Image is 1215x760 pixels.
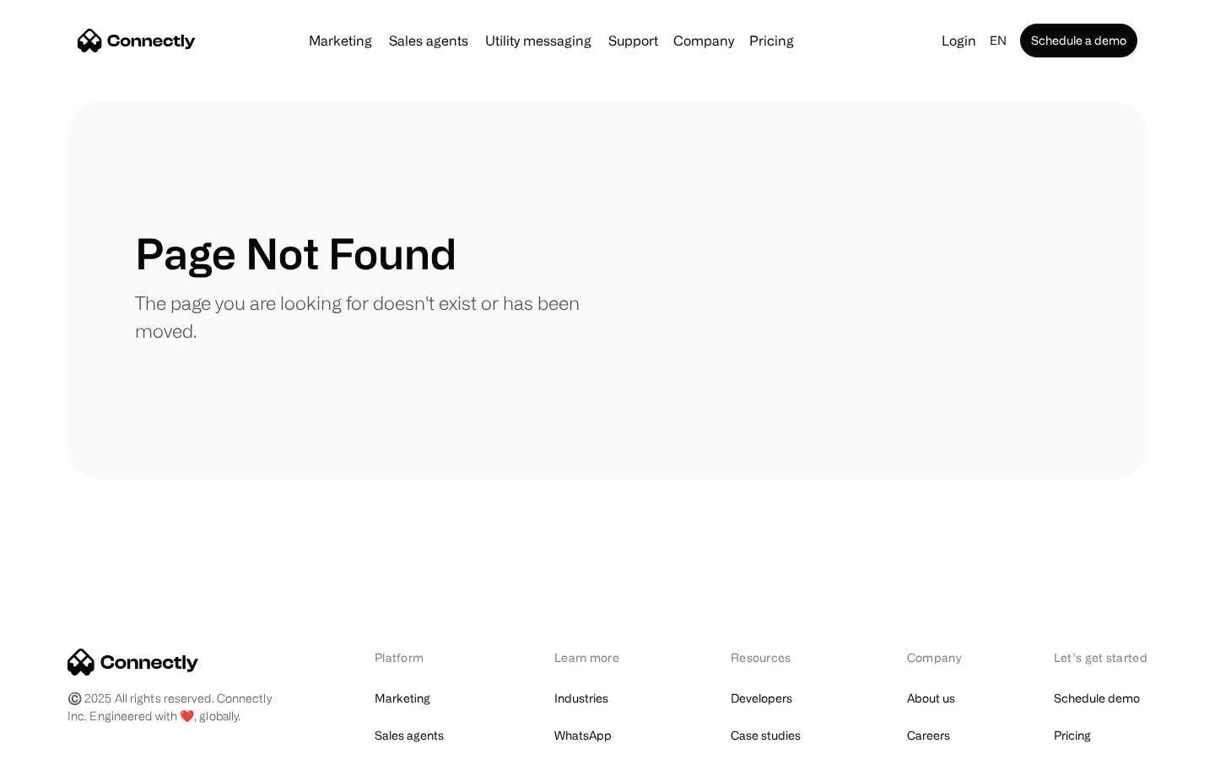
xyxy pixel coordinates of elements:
[907,649,966,666] div: Company
[34,730,101,754] ul: Language list
[135,228,456,279] h1: Page Not Found
[1054,724,1091,747] a: Pricing
[302,34,379,47] a: Marketing
[668,29,739,52] div: Company
[935,29,983,52] a: Login
[673,29,734,52] div: Company
[983,29,1017,52] div: en
[554,649,643,666] div: Learn more
[478,34,598,47] a: Utility messaging
[78,28,196,53] a: home
[742,34,801,47] a: Pricing
[1054,687,1140,710] a: Schedule demo
[135,289,607,345] p: The page you are looking for doesn't exist or has been moved.
[731,649,819,666] div: Resources
[1054,649,1147,666] div: Let’s get started
[375,649,467,666] div: Platform
[731,724,801,747] a: Case studies
[554,724,612,747] a: WhatsApp
[907,724,950,747] a: Careers
[907,687,955,710] a: About us
[17,729,101,754] aside: Language selected: English
[731,687,792,710] a: Developers
[554,687,608,710] a: Industries
[990,29,1007,52] div: en
[1020,24,1137,57] a: Schedule a demo
[382,34,475,47] a: Sales agents
[375,687,430,710] a: Marketing
[375,724,444,747] a: Sales agents
[602,34,665,47] a: Support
